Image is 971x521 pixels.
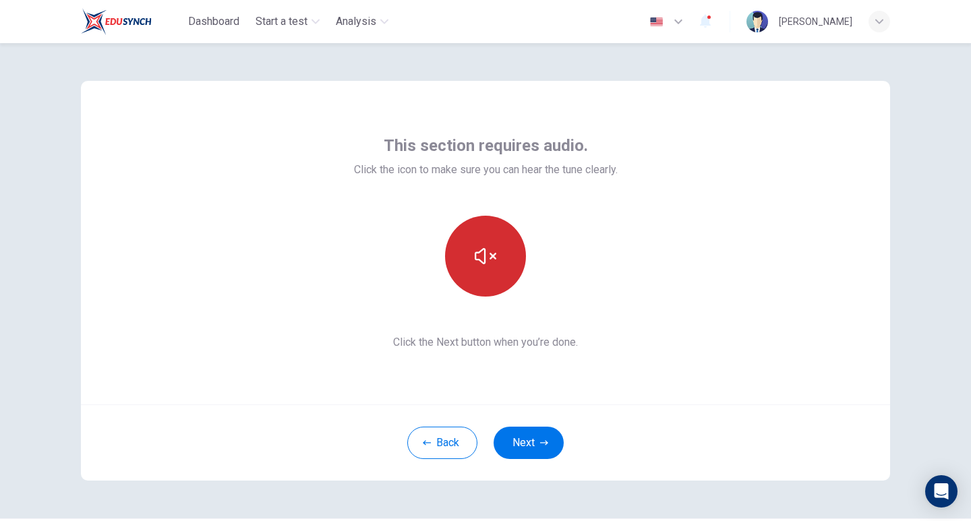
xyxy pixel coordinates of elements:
span: Analysis [336,13,376,30]
button: Back [407,427,477,459]
button: Analysis [330,9,394,34]
button: Next [494,427,564,459]
span: Click the icon to make sure you can hear the tune clearly. [354,162,618,178]
span: Click the Next button when you’re done. [354,334,618,350]
img: EduSynch logo [81,8,152,35]
span: Start a test [256,13,307,30]
div: [PERSON_NAME] [779,13,852,30]
div: Open Intercom Messenger [925,475,958,508]
a: EduSynch logo [81,8,183,35]
span: Dashboard [188,13,239,30]
button: Dashboard [183,9,245,34]
button: Start a test [250,9,325,34]
img: en [648,17,665,27]
span: This section requires audio. [384,135,588,156]
img: Profile picture [746,11,768,32]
